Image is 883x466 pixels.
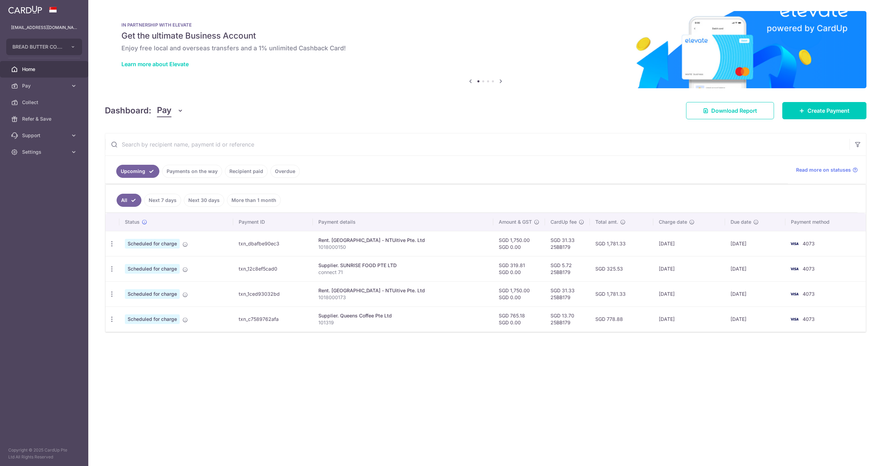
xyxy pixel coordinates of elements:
img: Bank Card [787,265,801,273]
img: Bank Card [787,290,801,298]
span: Pay [157,104,171,117]
a: Recipient paid [225,165,268,178]
td: [DATE] [725,306,785,332]
img: Bank Card [787,240,801,248]
span: Total amt. [595,219,618,225]
a: Overdue [270,165,300,178]
p: IN PARTNERSHIP WITH ELEVATE [121,22,850,28]
td: [DATE] [725,281,785,306]
span: Scheduled for charge [125,314,180,324]
a: Payments on the way [162,165,222,178]
span: Scheduled for charge [125,289,180,299]
th: Payment details [313,213,493,231]
span: Charge date [659,219,687,225]
a: All [117,194,141,207]
a: Next 30 days [184,194,224,207]
span: 4073 [803,316,815,322]
span: Status [125,219,140,225]
span: 4073 [803,291,815,297]
td: SGD 31.33 25BB179 [545,281,590,306]
span: Scheduled for charge [125,239,180,249]
td: [DATE] [725,231,785,256]
th: Payment method [785,213,866,231]
div: Supplier. SUNRISE FOOD PTE LTD [318,262,488,269]
a: Upcoming [116,165,159,178]
a: Create Payment [782,102,866,119]
td: txn_c7589762afa [233,306,313,332]
td: SGD 319.81 SGD 0.00 [493,256,545,281]
span: Refer & Save [22,115,68,122]
p: connect 71 [318,269,488,276]
td: [DATE] [653,231,725,256]
td: txn_1ced93032bd [233,281,313,306]
div: Rent. [GEOGRAPHIC_DATA] - NTUitive Pte. Ltd [318,287,488,294]
td: SGD 778.88 [590,306,653,332]
td: txn_12c8ef5cad0 [233,256,313,281]
span: Support [22,132,68,139]
span: Scheduled for charge [125,264,180,274]
div: Supplier. Queens Coffee Pte Ltd [318,312,488,319]
img: CardUp [8,6,42,14]
span: Settings [22,149,68,155]
td: SGD 765.18 SGD 0.00 [493,306,545,332]
input: Search by recipient name, payment id or reference [105,133,850,155]
button: BREAD BUTTER CO. PRIVATE LIMITED [6,39,82,55]
td: [DATE] [725,256,785,281]
td: SGD 5.72 25BB179 [545,256,590,281]
td: SGD 1,750.00 SGD 0.00 [493,281,545,306]
p: [EMAIL_ADDRESS][DOMAIN_NAME] [11,24,77,31]
td: SGD 1,781.33 [590,231,653,256]
a: Learn more about Elevate [121,61,189,68]
td: [DATE] [653,256,725,281]
a: Next 7 days [144,194,181,207]
td: SGD 31.33 25BB179 [545,231,590,256]
td: SGD 1,781.33 [590,281,653,306]
span: Download Report [711,107,757,115]
img: Bank Card [787,315,801,323]
span: Due date [731,219,751,225]
a: Read more on statuses [796,166,858,173]
h6: Enjoy free local and overseas transfers and a 1% unlimited Cashback Card! [121,44,850,52]
span: Home [22,66,68,73]
td: SGD 325.53 [590,256,653,281]
h4: Dashboard: [105,104,151,117]
a: Download Report [686,102,774,119]
span: Amount & GST [499,219,532,225]
span: Read more on statuses [796,166,851,173]
p: 1018000150 [318,244,488,251]
img: Renovation banner [105,11,866,88]
button: Pay [157,104,183,117]
span: 4073 [803,266,815,272]
a: More than 1 month [227,194,281,207]
span: BREAD BUTTER CO. PRIVATE LIMITED [12,43,63,50]
span: 4073 [803,241,815,246]
span: CardUp fee [550,219,577,225]
td: txn_dbafbe90ec3 [233,231,313,256]
td: SGD 13.70 25BB179 [545,306,590,332]
p: 101319 [318,319,488,326]
span: Collect [22,99,68,106]
p: 1018000173 [318,294,488,301]
div: Rent. [GEOGRAPHIC_DATA] - NTUitive Pte. Ltd [318,237,488,244]
th: Payment ID [233,213,313,231]
span: Create Payment [807,107,850,115]
span: Pay [22,82,68,89]
td: SGD 1,750.00 SGD 0.00 [493,231,545,256]
td: [DATE] [653,306,725,332]
h5: Get the ultimate Business Account [121,30,850,41]
td: [DATE] [653,281,725,306]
